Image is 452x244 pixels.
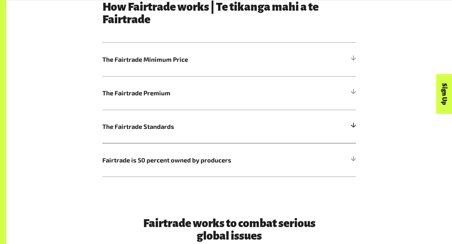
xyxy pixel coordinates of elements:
[135,217,323,242] h3: Fairtrade works to combat serious global issues
[102,88,293,98] span: The Fairtrade Premium
[102,1,356,26] h3: How Fairtrade works | Te tikanga mahi a te Fairtrade
[102,122,293,131] span: The Fairtrade Standards
[102,155,293,165] span: Fairtrade is 50 percent owned by producers
[102,55,293,64] span: The Fairtrade Minimum Price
